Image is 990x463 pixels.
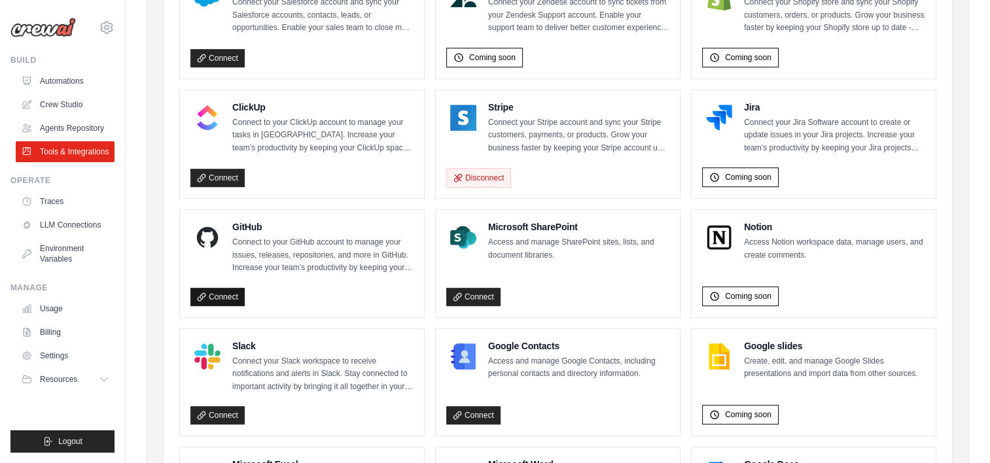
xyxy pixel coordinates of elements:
[16,118,115,139] a: Agents Repository
[232,339,414,352] h4: Slack
[469,52,516,63] span: Coming soon
[446,406,501,424] a: Connect
[232,236,414,275] p: Connect to your GitHub account to manage your issues, releases, repositories, and more in GitHub....
[488,101,669,114] h4: Stripe
[190,406,245,424] a: Connect
[744,339,925,352] h4: Google slides
[232,116,414,155] p: Connect to your ClickUp account to manage your tasks in [GEOGRAPHIC_DATA]. Increase your team’s p...
[16,191,115,212] a: Traces
[725,291,771,301] span: Coming soon
[16,369,115,390] button: Resources
[58,436,82,447] span: Logout
[10,283,115,293] div: Manage
[16,141,115,162] a: Tools & Integrations
[194,105,221,131] img: ClickUp Logo
[450,105,476,131] img: Stripe Logo
[190,288,245,306] a: Connect
[488,355,669,381] p: Access and manage Google Contacts, including personal contacts and directory information.
[744,101,925,114] h4: Jira
[190,49,245,67] a: Connect
[488,116,669,155] p: Connect your Stripe account and sync your Stripe customers, payments, or products. Grow your busi...
[190,169,245,187] a: Connect
[16,238,115,269] a: Environment Variables
[16,71,115,92] a: Automations
[706,224,732,250] img: Notion Logo
[16,94,115,115] a: Crew Studio
[744,355,925,381] p: Create, edit, and manage Google Slides presentations and import data from other sources.
[744,116,925,155] p: Connect your Jira Software account to create or update issues in your Jira projects. Increase you...
[10,430,115,453] button: Logout
[10,175,115,186] div: Operate
[232,220,414,233] h4: GitHub
[446,168,511,188] button: Disconnect
[725,409,771,420] span: Coming soon
[194,224,221,250] img: GitHub Logo
[446,288,501,306] a: Connect
[744,220,925,233] h4: Notion
[450,224,476,250] img: Microsoft SharePoint Logo
[232,101,414,114] h4: ClickUp
[488,339,669,352] h4: Google Contacts
[16,345,115,366] a: Settings
[10,18,76,37] img: Logo
[488,236,669,262] p: Access and manage SharePoint sites, lists, and document libraries.
[744,236,925,262] p: Access Notion workspace data, manage users, and create comments.
[194,343,221,369] img: Slack Logo
[16,298,115,319] a: Usage
[706,105,732,131] img: Jira Logo
[725,52,771,63] span: Coming soon
[10,55,115,65] div: Build
[232,355,414,394] p: Connect your Slack workspace to receive notifications and alerts in Slack. Stay connected to impo...
[488,220,669,233] h4: Microsoft SharePoint
[725,172,771,182] span: Coming soon
[16,322,115,343] a: Billing
[706,343,732,369] img: Google slides Logo
[40,374,77,385] span: Resources
[450,343,476,369] img: Google Contacts Logo
[16,214,115,235] a: LLM Connections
